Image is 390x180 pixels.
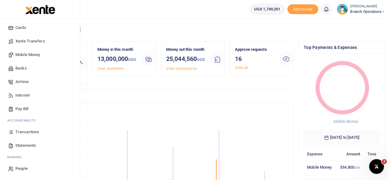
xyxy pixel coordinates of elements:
span: Add money [287,4,318,14]
span: Banks [15,65,27,71]
span: Mobile Money [15,52,40,58]
a: UGX 1,749,201 [249,4,285,15]
small: UGX [197,57,205,62]
span: Pay Bill [15,106,28,112]
li: Ac [5,116,75,125]
a: Banks [5,62,75,75]
li: Wallet ballance [247,4,287,15]
span: Transactions [15,129,39,135]
span: Branch Operations [350,9,385,14]
p: Money out this month [166,46,205,53]
span: Mobile Money [333,119,358,124]
td: 3 [363,161,380,174]
span: People [15,166,28,172]
small: UGX [354,166,360,169]
iframe: Intercom live chat [369,159,384,174]
td: 334,800 [336,161,363,174]
h3: 16 [235,54,274,63]
span: Internet [15,92,30,98]
small: [PERSON_NAME] [350,4,385,9]
th: Expense [304,147,336,161]
a: Pay Bill [5,102,75,116]
span: UGX 1,749,201 [254,6,280,12]
li: Toup your wallet [287,4,318,14]
span: Cards [15,25,26,31]
h3: 25,044,560 [166,54,205,64]
span: Xente Transfers [15,38,45,44]
span: Statements [15,142,36,149]
span: anage [10,155,22,159]
a: Xente Transfers [5,34,75,48]
p: Money in this month [97,46,136,53]
a: View transactions [166,66,197,71]
a: Transactions [5,125,75,139]
a: Cards [5,21,75,34]
span: Airtime [15,79,29,85]
h6: [DATE] to [DATE] [304,130,380,145]
a: View all [235,66,248,70]
a: People [5,162,75,175]
img: logo-large [25,5,55,14]
img: profile-user [337,4,348,15]
small: UGX [128,57,136,62]
h4: Top Payments & Expenses [304,44,380,51]
th: Amount [336,147,363,161]
a: Add money [287,6,318,11]
a: profile-user [PERSON_NAME] Branch Operations [337,4,385,15]
a: Mobile Money [5,48,75,62]
a: View statement [97,66,124,71]
th: Txns [363,147,380,161]
a: Airtime [5,75,75,89]
td: Mobile Money [304,161,336,174]
h4: Hello [PERSON_NAME] [23,26,385,33]
li: M [5,152,75,162]
span: 2 [382,159,387,164]
a: logo-small logo-large logo-large [25,7,55,11]
a: Statements [5,139,75,152]
p: Approve requests [235,46,274,53]
a: Internet [5,89,75,102]
span: countability [12,118,35,123]
h4: Transactions Overview [29,93,288,99]
h3: 13,000,000 [97,54,136,64]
